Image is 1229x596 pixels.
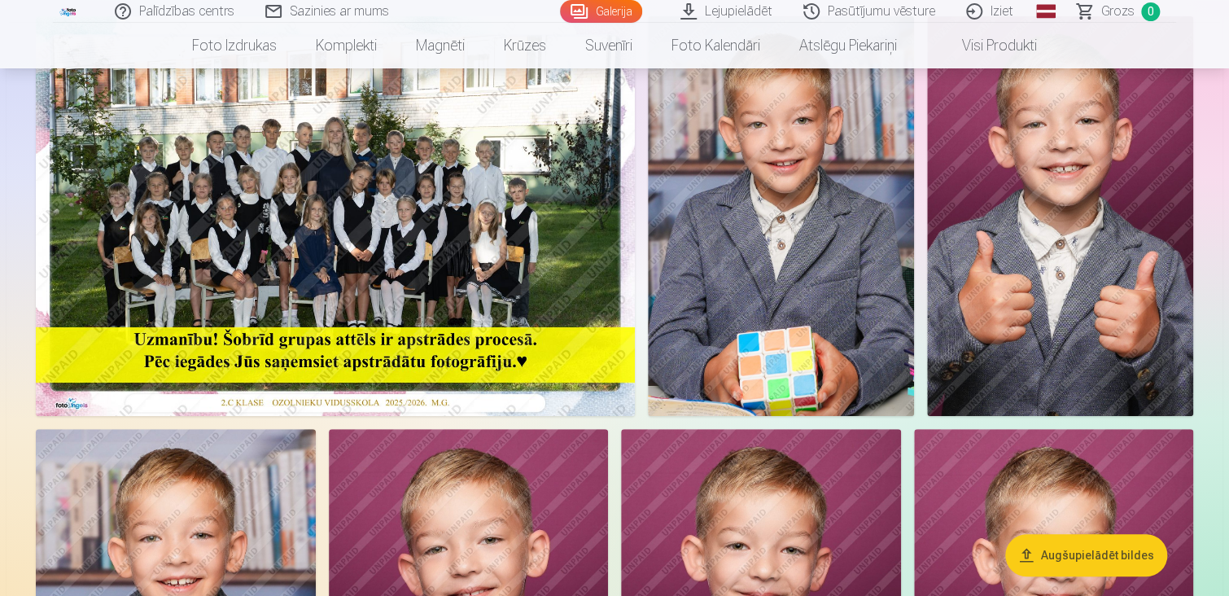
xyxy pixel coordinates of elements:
a: Atslēgu piekariņi [780,23,916,68]
span: 0 [1141,2,1160,21]
a: Foto kalendāri [652,23,780,68]
a: Magnēti [396,23,484,68]
a: Suvenīri [566,23,652,68]
a: Visi produkti [916,23,1056,68]
a: Foto izdrukas [173,23,296,68]
a: Krūzes [484,23,566,68]
a: Komplekti [296,23,396,68]
img: /fa1 [59,7,77,16]
button: Augšupielādēt bildes [1005,534,1167,576]
span: Grozs [1101,2,1135,21]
